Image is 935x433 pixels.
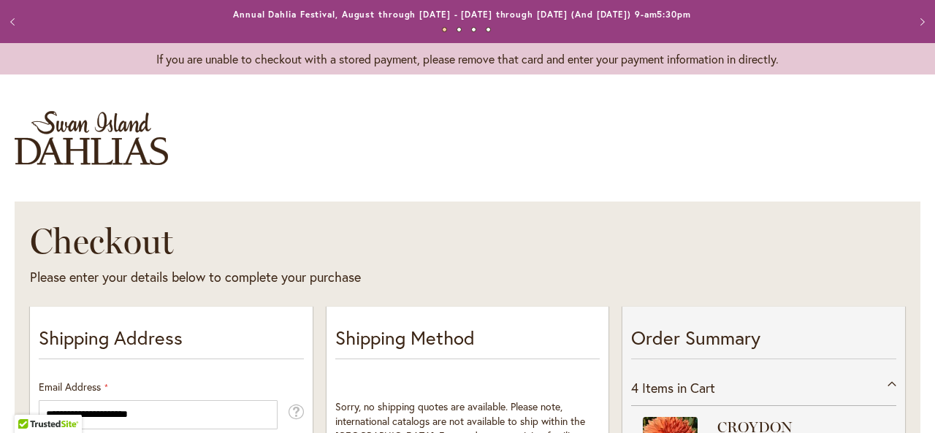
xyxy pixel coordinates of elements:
button: 3 of 4 [471,27,476,32]
p: Order Summary [631,324,896,359]
a: store logo [15,111,168,165]
span: Items in Cart [642,379,715,396]
button: 4 of 4 [486,27,491,32]
span: Email Address [39,380,101,394]
div: Please enter your details below to complete your purchase [30,268,652,287]
h1: Checkout [30,219,652,263]
button: 1 of 4 [442,27,447,32]
p: Shipping Method [335,324,600,359]
p: Shipping Address [39,324,304,359]
span: 4 [631,379,638,396]
iframe: Launch Accessibility Center [11,381,52,422]
button: Next [906,7,935,37]
button: 2 of 4 [457,27,462,32]
a: Annual Dahlia Festival, August through [DATE] - [DATE] through [DATE] (And [DATE]) 9-am5:30pm [233,9,691,20]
